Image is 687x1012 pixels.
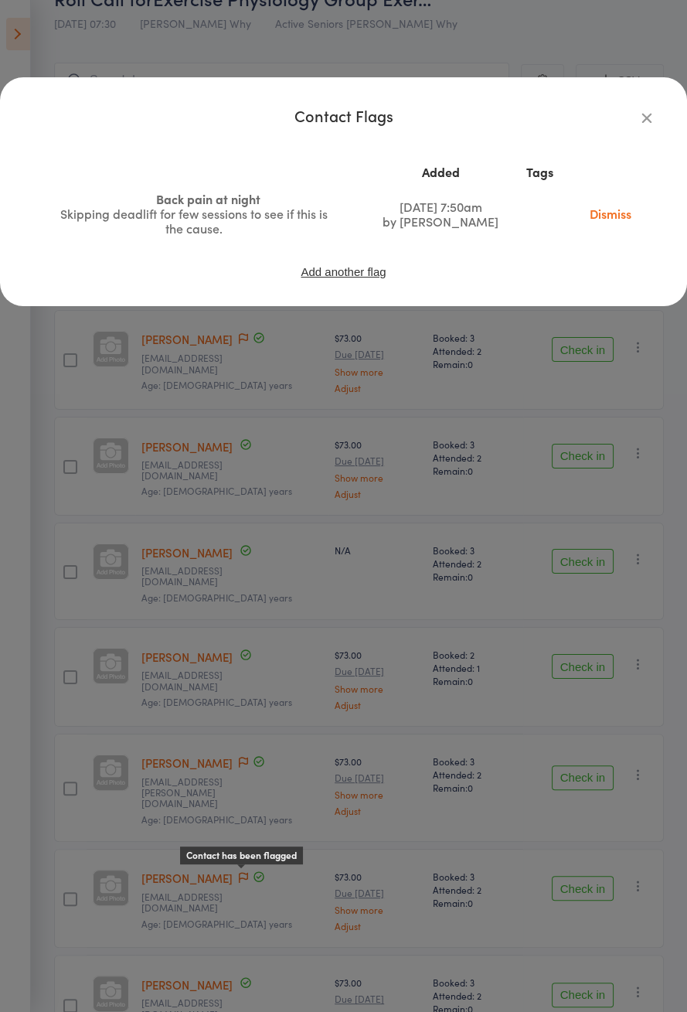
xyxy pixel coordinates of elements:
[367,186,515,242] td: [DATE] 7:50am by [PERSON_NAME]
[578,205,643,222] a: Dismiss this flag
[180,847,303,864] div: Contact has been flagged
[156,190,260,207] span: Back pain at night
[515,158,565,186] th: Tags
[59,206,329,236] div: Skipping deadlift for few sessions to see if this is the cause.
[299,265,387,278] button: Add another flag
[367,158,515,186] th: Added
[31,108,656,123] div: Contact Flags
